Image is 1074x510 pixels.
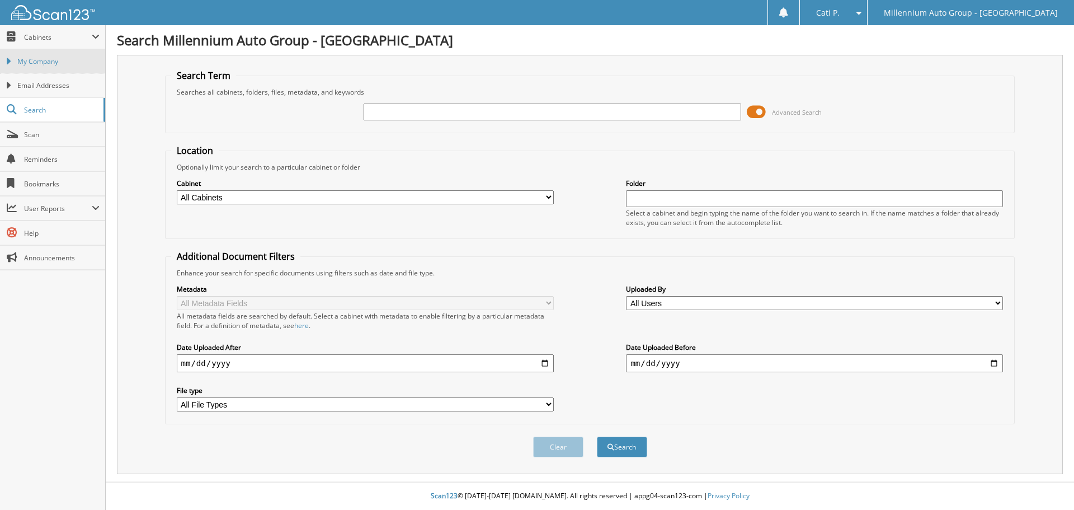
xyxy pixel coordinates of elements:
label: Cabinet [177,179,554,188]
h1: Search Millennium Auto Group - [GEOGRAPHIC_DATA] [117,31,1063,49]
span: Email Addresses [17,81,100,91]
span: Cati P. [816,10,840,16]
legend: Search Term [171,69,236,82]
span: Scan123 [431,491,458,500]
legend: Location [171,144,219,157]
a: Privacy Policy [708,491,750,500]
div: All metadata fields are searched by default. Select a cabinet with metadata to enable filtering b... [177,311,554,330]
div: Enhance your search for specific documents using filters such as date and file type. [171,268,1009,278]
label: Uploaded By [626,284,1003,294]
span: Scan [24,130,100,139]
iframe: Chat Widget [1018,456,1074,510]
span: Reminders [24,155,100,164]
button: Search [597,437,647,457]
span: My Company [17,57,100,67]
div: Select a cabinet and begin typing the name of the folder you want to search in. If the name match... [626,208,1003,227]
label: Date Uploaded Before [626,343,1003,352]
span: User Reports [24,204,92,213]
label: File type [177,386,554,395]
div: Searches all cabinets, folders, files, metadata, and keywords [171,87,1009,97]
span: Cabinets [24,32,92,42]
label: Folder [626,179,1003,188]
span: Announcements [24,253,100,263]
label: Metadata [177,284,554,294]
button: Clear [533,437,583,457]
a: here [294,321,309,330]
input: start [177,354,554,372]
span: Search [24,105,98,115]
input: end [626,354,1003,372]
img: scan123-logo-white.svg [11,5,95,20]
div: © [DATE]-[DATE] [DOMAIN_NAME]. All rights reserved | appg04-scan123-com | [106,483,1074,510]
legend: Additional Document Filters [171,250,300,263]
span: Help [24,228,100,238]
span: Millennium Auto Group - [GEOGRAPHIC_DATA] [884,10,1058,16]
label: Date Uploaded After [177,343,554,352]
span: Advanced Search [772,108,822,116]
span: Bookmarks [24,179,100,189]
div: Optionally limit your search to a particular cabinet or folder [171,162,1009,172]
